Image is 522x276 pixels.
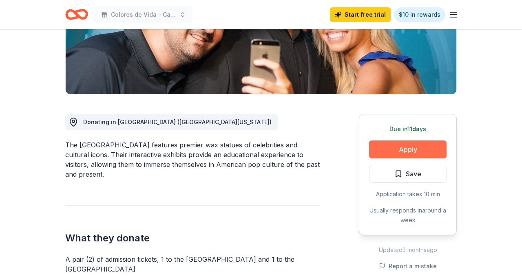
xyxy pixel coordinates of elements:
div: The [GEOGRAPHIC_DATA] features premier wax statues of celebrities and cultural icons. Their inter... [65,140,320,179]
a: Home [65,5,88,24]
button: Save [369,165,447,183]
div: Due in 11 days [369,124,447,134]
a: $10 in rewards [394,7,445,22]
a: Start free trial [330,7,391,22]
div: Usually responds in around a week [369,206,447,225]
h2: What they donate [65,232,320,245]
div: Updated 3 months ago [359,245,457,255]
div: Application takes 10 min [369,189,447,199]
div: A pair (2) of admission tickets, 1 to the [GEOGRAPHIC_DATA] and 1 to the [GEOGRAPHIC_DATA] [65,254,320,274]
button: Colores de Vida - Casa de la Familia Gala [95,7,192,23]
span: Donating in [GEOGRAPHIC_DATA] ([GEOGRAPHIC_DATA][US_STATE]) [83,118,272,125]
span: Save [406,169,421,179]
button: Apply [369,140,447,158]
span: Colores de Vida - Casa de la Familia Gala [111,10,176,20]
button: Report a mistake [379,261,437,271]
